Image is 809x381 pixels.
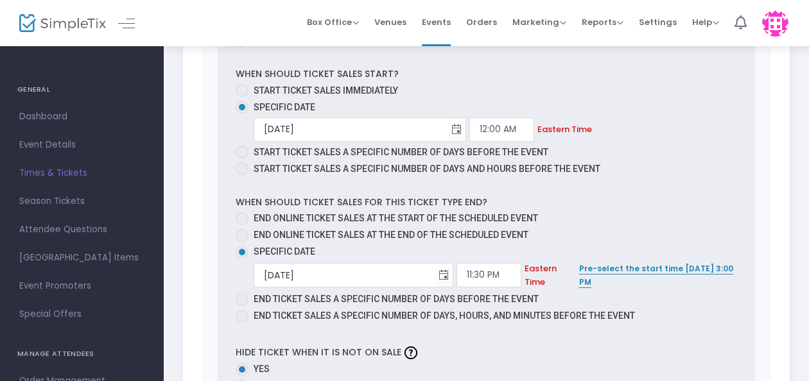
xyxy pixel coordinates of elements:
[448,116,465,142] button: Toggle calendar
[639,6,677,38] span: Settings
[19,137,144,153] span: Event Details
[19,108,144,125] span: Dashboard
[254,116,448,142] input: Start Date
[19,278,144,294] span: Event Promoters
[579,263,733,287] span: Pre-select the start time [DATE] 3:00 PM
[254,310,635,321] span: End ticket sales a specific number of days, hours, and minutes before the event
[254,230,528,240] span: End online ticket sales at the end of the scheduled event
[537,123,592,135] span: Eastern Time
[422,6,451,38] span: Events
[17,77,146,103] h4: GENERAL
[236,343,421,362] label: Hide ticket when it is not on sale
[19,306,144,323] span: Special Offers
[254,246,315,257] span: Specific Date
[254,147,548,157] span: Start ticket sales a specific number of days before the event
[525,262,557,288] span: Eastern Time
[254,102,315,112] span: Specific Date
[236,196,487,209] label: When should ticket sales for this ticket type end?
[254,164,600,174] span: Start ticket sales a specific number of days and hours before the event
[254,262,435,289] input: End Date
[512,16,566,28] span: Marketing
[254,294,539,304] span: End ticket sales a specific number of days before the event
[405,346,417,359] img: question-mark
[19,250,144,266] span: [GEOGRAPHIC_DATA] Items
[17,341,146,367] h4: MANAGE ATTENDEES
[19,221,144,238] span: Attendee Questions
[466,6,497,38] span: Orders
[435,262,453,289] button: Toggle calendar
[254,213,538,223] span: End online ticket sales at the start of the scheduled event
[457,263,521,287] input: End Time
[692,16,719,28] span: Help
[374,6,406,38] span: Venues
[248,362,270,376] span: Yes
[254,85,398,96] span: Start ticket sales immediately
[19,165,144,182] span: Times & Tickets
[19,193,144,210] span: Season Tickets
[582,16,623,28] span: Reports
[236,67,399,81] label: When should ticket sales start?
[307,16,359,28] span: Box Office
[469,117,534,142] input: Start Time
